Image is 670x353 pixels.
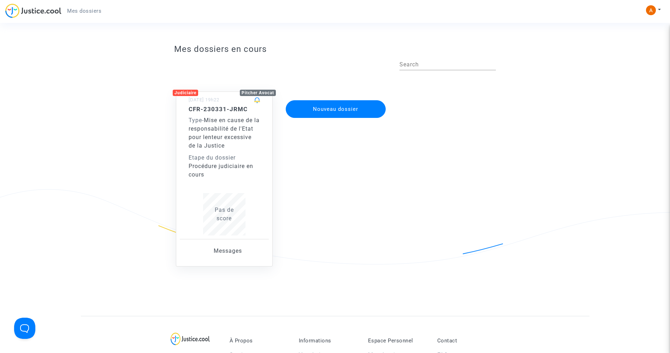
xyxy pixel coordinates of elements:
div: Procédure judiciaire en cours [189,162,260,179]
span: Type [189,117,202,124]
span: Mes dossiers [67,8,101,14]
div: Etape du dossier [189,154,260,162]
p: Espace Personnel [368,337,427,344]
img: jc-logo.svg [5,4,61,18]
span: Messages [214,247,242,254]
small: [DATE] 19h22 [189,97,219,102]
h5: CFR-230331-JRMC [189,106,260,113]
img: logo-lg.svg [171,333,210,345]
a: Mes dossiers [61,6,107,16]
a: Nouveau dossier [285,96,387,102]
a: Messages [180,239,269,263]
a: JudiciairePitcher Avocat[DATE] 19h22CFR-230331-JRMCType-Mise en cause de la responsabilité de l'E... [169,77,280,267]
button: Nouveau dossier [286,100,386,118]
span: - [189,117,204,124]
div: Pitcher Avocat [240,90,276,96]
p: À Propos [230,337,288,344]
p: Contact [437,337,496,344]
iframe: Help Scout Beacon - Open [14,318,35,339]
p: Informations [299,337,357,344]
span: Mise en cause de la responsabilité de l'Etat pour lenteur excessive de la Justice [189,117,260,149]
img: AGNmyxaPkumkZRzPOdAyJ_RRK5CZMKzYY74QZM7zNSR6=s96-c [646,5,656,15]
h3: Mes dossiers en cours [174,44,496,54]
div: Judiciaire [173,90,198,96]
span: Pas de score [215,207,234,222]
